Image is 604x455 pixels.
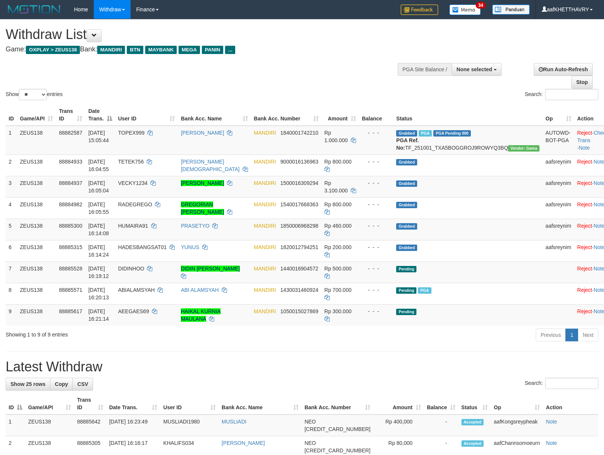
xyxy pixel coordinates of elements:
th: Action [543,393,598,414]
a: MUSLIADI [222,419,246,425]
span: [DATE] 16:14:08 [88,223,109,236]
span: Grabbed [396,180,417,187]
span: Rp 500.000 [325,266,352,272]
span: 88884982 [59,201,82,207]
label: Search: [525,89,598,100]
span: OXPLAY > ZEUS138 [26,46,80,54]
button: None selected [452,63,502,76]
span: Grabbed [396,223,417,230]
span: Rp 3.100.000 [325,180,348,194]
span: 88884933 [59,159,82,165]
div: - - - [362,243,391,251]
a: GREGORIAN [PERSON_NAME] [181,201,224,215]
a: Reject [577,130,592,136]
a: [PERSON_NAME][DEMOGRAPHIC_DATA] [181,159,240,172]
span: TOPEX999 [118,130,145,136]
th: ID [6,104,17,126]
span: Grabbed [396,159,417,165]
span: Pending [396,266,416,272]
td: aafsreynim [542,219,574,240]
span: Copy 5859457168856576 to clipboard [305,426,371,432]
span: Copy 9000016136963 to clipboard [280,159,318,165]
h1: Latest Withdraw [6,359,598,374]
a: Reject [577,308,592,314]
th: Op: activate to sort column ascending [542,104,574,126]
a: Reject [577,180,592,186]
span: MANDIRI [254,180,276,186]
span: Rp 800.000 [325,201,352,207]
td: MUSLIADI1980 [160,414,218,436]
td: ZEUS138 [17,176,56,197]
span: 88885315 [59,244,82,250]
a: Run Auto-Refresh [534,63,593,76]
span: Copy 5859459221945263 to clipboard [305,447,371,453]
a: [PERSON_NAME] [181,180,224,186]
span: HUMAIRA91 [118,223,148,229]
td: 9 [6,304,17,326]
span: VECKY1234 [118,180,148,186]
span: NEO [305,419,316,425]
span: [DATE] 16:05:55 [88,201,109,215]
td: 3 [6,176,17,197]
span: AEEGAES69 [118,308,149,314]
span: 88884937 [59,180,82,186]
span: Copy 1430031460924 to clipboard [280,287,318,293]
span: Marked by aafnoeunsreypich [419,130,432,137]
td: ZEUS138 [17,261,56,283]
td: AUTOWD-BOT-PGA [542,126,574,155]
td: 7 [6,261,17,283]
th: Op: activate to sort column ascending [491,393,543,414]
div: - - - [362,158,391,165]
td: ZEUS138 [17,219,56,240]
td: ZEUS138 [17,240,56,261]
td: 8 [6,283,17,304]
th: Game/API: activate to sort column ascending [25,393,74,414]
span: Copy 1050015027869 to clipboard [280,308,318,314]
span: [DATE] 16:14:24 [88,244,109,258]
span: CSV [77,381,88,387]
th: Bank Acc. Name: activate to sort column ascending [219,393,302,414]
span: Rp 300.000 [325,308,352,314]
td: 4 [6,197,17,219]
span: PGA Pending [433,130,471,137]
span: [DATE] 16:19:12 [88,266,109,279]
a: DIDIN [PERSON_NAME] [181,266,240,272]
a: [PERSON_NAME] [181,130,224,136]
div: Showing 1 to 9 of 9 entries [6,328,246,338]
span: 88885300 [59,223,82,229]
span: [DATE] 16:05:04 [88,180,109,194]
span: 88882587 [59,130,82,136]
td: aafsreynim [542,155,574,176]
span: Grabbed [396,245,417,251]
th: Date Trans.: activate to sort column descending [85,104,115,126]
span: MANDIRI [254,244,276,250]
a: CSV [72,378,93,390]
th: Trans ID: activate to sort column ascending [56,104,85,126]
th: Amount: activate to sort column ascending [322,104,359,126]
span: Rp 200.000 [325,244,352,250]
a: Note [546,440,557,446]
span: ... [225,46,235,54]
span: Pending [396,309,416,315]
span: BTN [127,46,143,54]
span: 88885617 [59,308,82,314]
img: MOTION_logo.png [6,4,63,15]
a: HAIKAL KURNIA MAULANA [181,308,221,322]
span: MANDIRI [254,223,276,229]
a: Copy [50,378,73,390]
td: aafsreynim [542,176,574,197]
div: - - - [362,308,391,315]
span: Vendor URL: https://trx31.1velocity.biz [508,145,539,152]
span: Copy 1500016309294 to clipboard [280,180,318,186]
a: Reject [577,287,592,293]
span: 88885528 [59,266,82,272]
th: User ID: activate to sort column ascending [160,393,218,414]
th: Amount: activate to sort column ascending [373,393,424,414]
td: 6 [6,240,17,261]
th: ID: activate to sort column descending [6,393,25,414]
select: Showentries [19,89,47,100]
th: Status: activate to sort column ascending [458,393,491,414]
span: Rp 1.000.000 [325,130,348,143]
span: Grabbed [396,130,417,137]
h1: Withdraw List [6,27,395,42]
